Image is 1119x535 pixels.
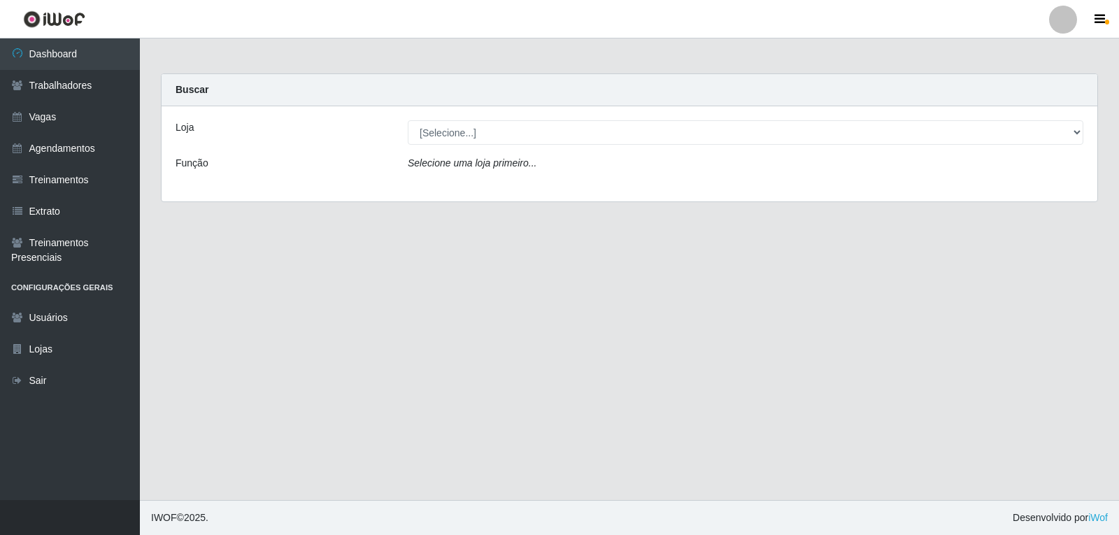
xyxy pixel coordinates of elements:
label: Função [176,156,208,171]
label: Loja [176,120,194,135]
span: Desenvolvido por [1013,511,1108,525]
a: iWof [1088,512,1108,523]
strong: Buscar [176,84,208,95]
span: © 2025 . [151,511,208,525]
i: Selecione uma loja primeiro... [408,157,536,169]
span: IWOF [151,512,177,523]
img: CoreUI Logo [23,10,85,28]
